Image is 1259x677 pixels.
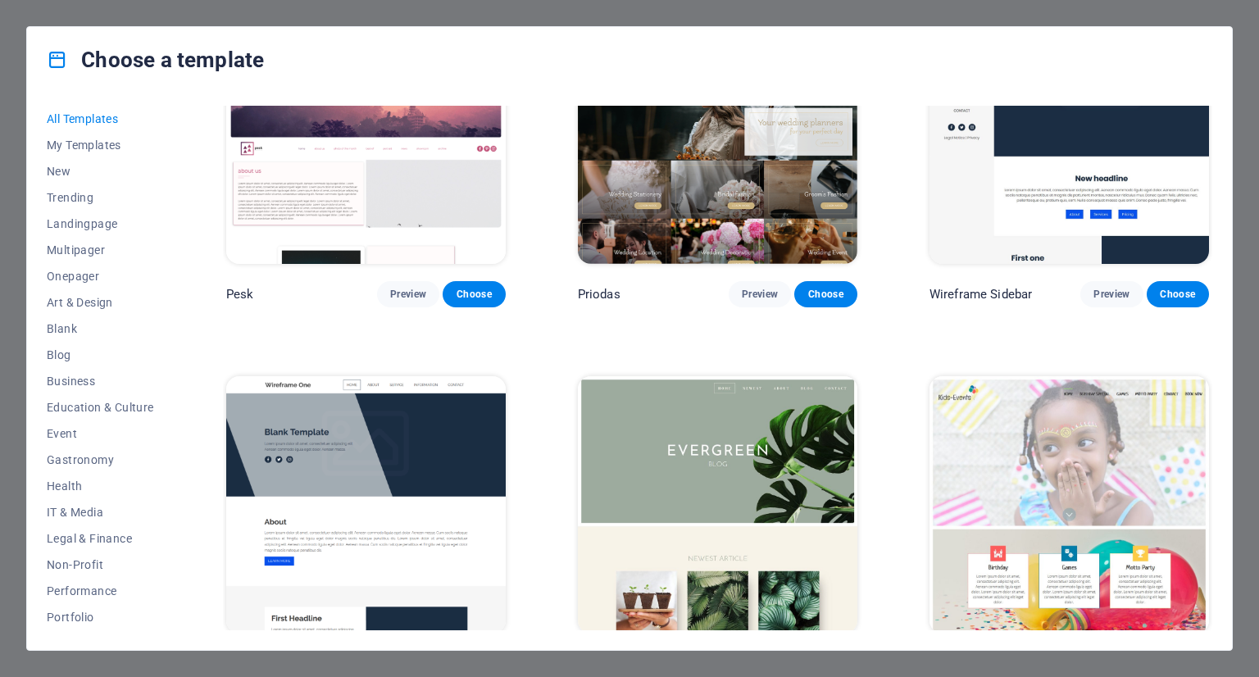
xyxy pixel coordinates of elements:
[47,217,154,230] span: Landingpage
[390,288,426,301] span: Preview
[729,281,791,307] button: Preview
[578,286,620,302] p: Priodas
[47,558,154,571] span: Non-Profit
[929,7,1209,264] img: Wireframe Sidebar
[47,348,154,361] span: Blog
[377,281,439,307] button: Preview
[578,7,857,264] img: Priodas
[47,525,154,552] button: Legal & Finance
[1147,281,1209,307] button: Choose
[47,211,154,237] button: Landingpage
[47,394,154,420] button: Education & Culture
[47,552,154,578] button: Non-Profit
[443,281,505,307] button: Choose
[47,289,154,316] button: Art & Design
[47,427,154,440] span: Event
[47,447,154,473] button: Gastronomy
[47,158,154,184] button: New
[578,376,857,634] img: Evergreen
[47,368,154,394] button: Business
[47,191,154,204] span: Trending
[47,316,154,342] button: Blank
[226,286,254,302] p: Pesk
[47,132,154,158] button: My Templates
[47,184,154,211] button: Trending
[47,263,154,289] button: Onepager
[807,288,843,301] span: Choose
[47,322,154,335] span: Blank
[47,237,154,263] button: Multipager
[929,376,1209,634] img: Kids-Events
[226,7,506,264] img: Pesk
[47,611,154,624] span: Portfolio
[742,288,778,301] span: Preview
[47,532,154,545] span: Legal & Finance
[47,604,154,630] button: Portfolio
[47,139,154,152] span: My Templates
[47,499,154,525] button: IT & Media
[47,453,154,466] span: Gastronomy
[929,286,1032,302] p: Wireframe Sidebar
[47,342,154,368] button: Blog
[47,506,154,519] span: IT & Media
[47,47,264,73] h4: Choose a template
[1160,288,1196,301] span: Choose
[47,165,154,178] span: New
[226,376,506,634] img: Wireframe One
[47,270,154,283] span: Onepager
[47,296,154,309] span: Art & Design
[1093,288,1129,301] span: Preview
[794,281,857,307] button: Choose
[47,106,154,132] button: All Templates
[47,420,154,447] button: Event
[47,243,154,257] span: Multipager
[47,479,154,493] span: Health
[47,112,154,125] span: All Templates
[47,473,154,499] button: Health
[1080,281,1143,307] button: Preview
[47,401,154,414] span: Education & Culture
[47,375,154,388] span: Business
[47,584,154,597] span: Performance
[47,578,154,604] button: Performance
[456,288,492,301] span: Choose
